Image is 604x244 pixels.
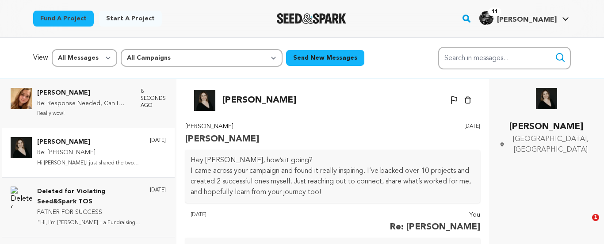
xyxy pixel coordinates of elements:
[11,88,32,109] img: Emma Martinez Photo
[191,210,206,235] p: [DATE]
[194,90,215,111] img: Savino Lee Photo
[191,166,475,198] p: I came across your campaign and found it really inspiring. I’ve backed over 10 projects and creat...
[479,11,557,25] div: Michael B.'s Profile
[438,47,571,69] input: Search in messages...
[185,122,259,132] p: [PERSON_NAME]
[497,16,557,23] span: [PERSON_NAME]
[33,53,48,63] p: View
[150,137,166,144] p: [DATE]
[37,88,132,99] p: [PERSON_NAME]
[37,187,141,208] p: Deleted for Violating Seed&Spark TOS
[37,148,141,158] p: Re: [PERSON_NAME]
[185,132,259,146] p: [PERSON_NAME]
[37,137,141,148] p: [PERSON_NAME]
[574,214,595,235] iframe: Intercom live chat
[277,13,346,24] a: Seed&Spark Homepage
[37,218,141,228] p: "Hi, I'm [PERSON_NAME] – a Fundraising Spe...
[478,9,571,25] a: Michael B.'s Profile
[222,93,296,107] p: [PERSON_NAME]
[508,134,593,155] span: [GEOGRAPHIC_DATA], [GEOGRAPHIC_DATA]
[11,187,32,208] img: Deleted for Violating Seed&Spark TOS Photo
[191,155,475,166] p: Hey [PERSON_NAME], how’s it going?
[479,11,493,25] img: d086e13a633dd31e.jpg
[592,214,599,221] span: 1
[99,11,162,27] a: Start a project
[33,11,94,27] a: Fund a project
[150,187,166,194] p: [DATE]
[536,88,557,109] img: Savino Lee Photo
[478,9,571,28] span: Michael B.'s Profile
[286,50,364,66] button: Send New Messages
[390,210,480,221] p: You
[37,207,141,218] p: PATNER FOR SUCCESS
[500,120,593,134] p: [PERSON_NAME]
[277,13,346,24] img: Seed&Spark Logo Dark Mode
[464,122,480,146] p: [DATE]
[37,99,132,109] p: Re: Response Needed, Can I share your project with my friend and family!!!
[488,8,501,16] span: 11
[141,88,166,109] p: 8 seconds ago
[37,158,141,168] p: Hi [PERSON_NAME],I just shared the two to...
[37,109,132,119] p: Really wow!
[390,220,480,234] p: Re: [PERSON_NAME]
[11,137,32,158] img: Savino Lee Photo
